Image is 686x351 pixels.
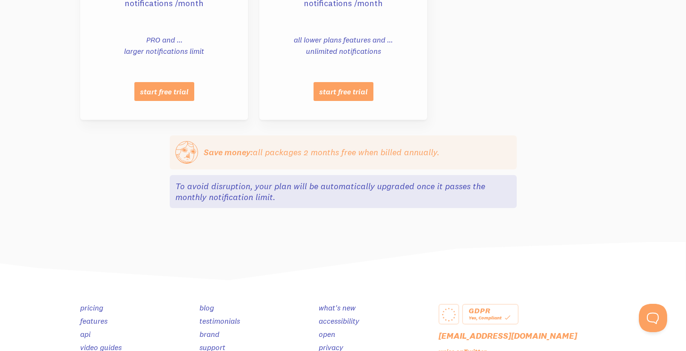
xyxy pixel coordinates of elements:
p: all packages 2 months free when billed annually. [204,147,439,158]
strong: Save money: [204,147,253,158]
a: start free trial [134,83,194,101]
a: blog [199,303,214,312]
a: features [80,316,107,326]
iframe: Help Scout Beacon - Open [639,304,667,332]
a: what's new [319,303,355,312]
li: unlimited notifications [306,46,380,56]
a: [EMAIL_ADDRESS][DOMAIN_NAME] [438,330,577,341]
a: pricing [80,303,103,312]
div: Yes, Compliant [469,313,512,322]
a: GDPR Yes, Compliant [462,304,519,325]
a: api [80,329,91,339]
li: PRO and ... [146,35,182,45]
a: testimonials [199,316,240,326]
a: start free trial [313,83,373,101]
a: brand [199,329,219,339]
div: GDPR [469,308,512,313]
p: To avoid disruption, your plan will be automatically upgraded once it passes the monthly notifica... [175,181,505,203]
li: larger notifications limit [124,46,204,56]
li: all lower plans features and ... [294,35,393,45]
a: accessibility [319,316,359,326]
a: open [319,329,335,339]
